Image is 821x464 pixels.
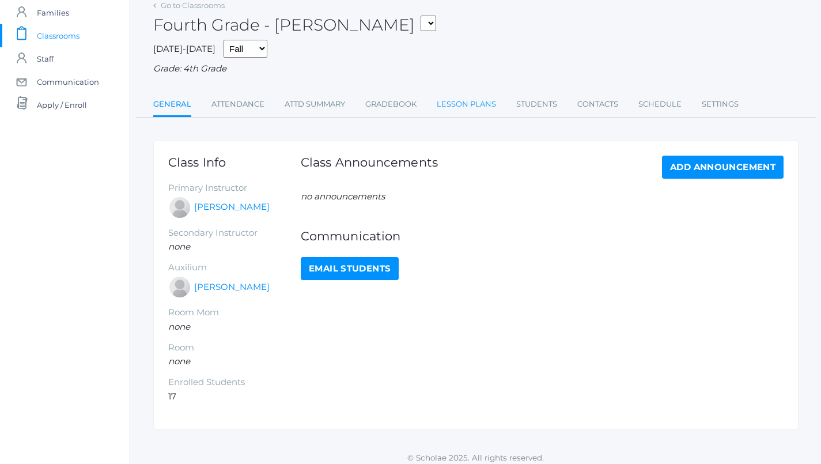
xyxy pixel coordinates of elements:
h5: Room Mom [168,308,301,318]
h2: Fourth Grade - [PERSON_NAME] [153,16,436,34]
h1: Class Announcements [301,156,438,176]
span: Staff [37,47,54,70]
a: [PERSON_NAME] [194,201,270,214]
p: © Scholae 2025. All rights reserved. [130,452,821,463]
h5: Auxilium [168,263,301,273]
a: Lesson Plans [437,93,496,116]
em: none [168,241,190,252]
a: Go to Classrooms [161,1,225,10]
h1: Class Info [168,156,301,169]
h1: Communication [301,229,784,243]
em: none [168,356,190,367]
h5: Room [168,343,301,353]
span: Apply / Enroll [37,93,87,116]
a: Contacts [577,93,618,116]
a: Attd Summary [285,93,345,116]
div: Lydia Chaffin [168,196,191,219]
em: no announcements [301,191,385,202]
a: Add Announcement [662,156,784,179]
a: Settings [702,93,739,116]
a: Attendance [211,93,264,116]
span: Classrooms [37,24,80,47]
span: Communication [37,70,99,93]
a: [PERSON_NAME] [194,281,270,294]
h5: Primary Instructor [168,183,301,193]
h5: Secondary Instructor [168,228,301,238]
div: Heather Porter [168,276,191,299]
a: Students [516,93,557,116]
a: Gradebook [365,93,417,116]
a: General [153,93,191,118]
a: Email Students [301,257,399,280]
li: 17 [168,390,301,403]
em: none [168,321,190,332]
a: Schedule [638,93,682,116]
span: [DATE]-[DATE] [153,43,215,54]
span: Families [37,1,69,24]
h5: Enrolled Students [168,378,301,387]
div: Grade: 4th Grade [153,62,799,76]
